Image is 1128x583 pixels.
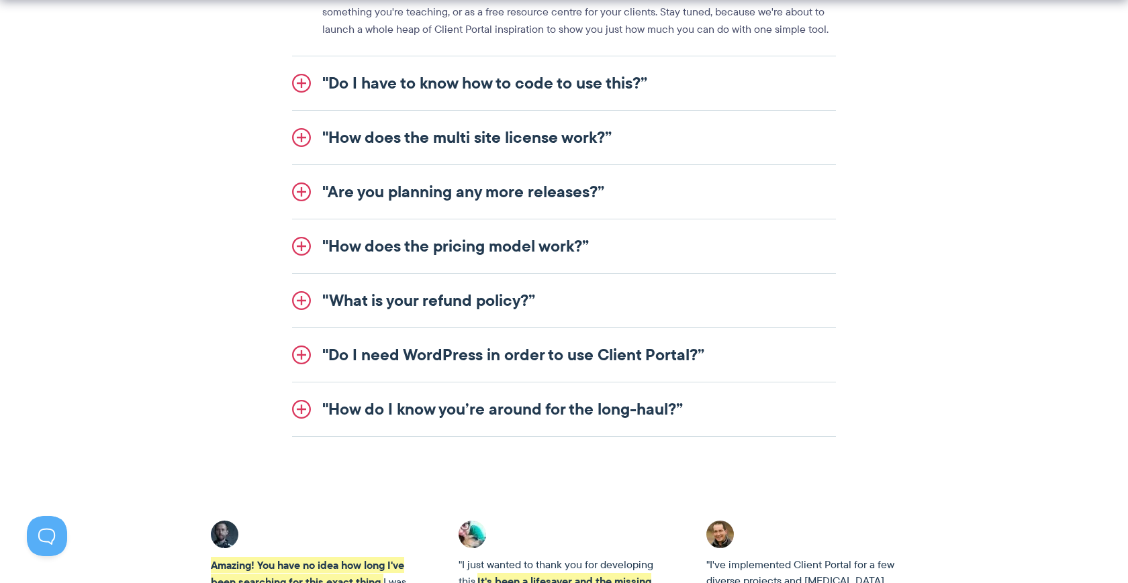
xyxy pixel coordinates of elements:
[292,274,836,327] a: "What is your refund policy?”
[292,219,836,273] a: "How does the pricing model work?”
[292,382,836,436] a: "How do I know you’re around for the long-haul?”
[27,516,67,556] iframe: Toggle Customer Support
[292,56,836,110] a: "Do I have to know how to code to use this?”
[292,111,836,164] a: "How does the multi site license work?”
[292,165,836,219] a: "Are you planning any more releases?”
[292,328,836,382] a: "Do I need WordPress in order to use Client Portal?”
[211,521,238,548] img: Client Portal testimonial - Adrian C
